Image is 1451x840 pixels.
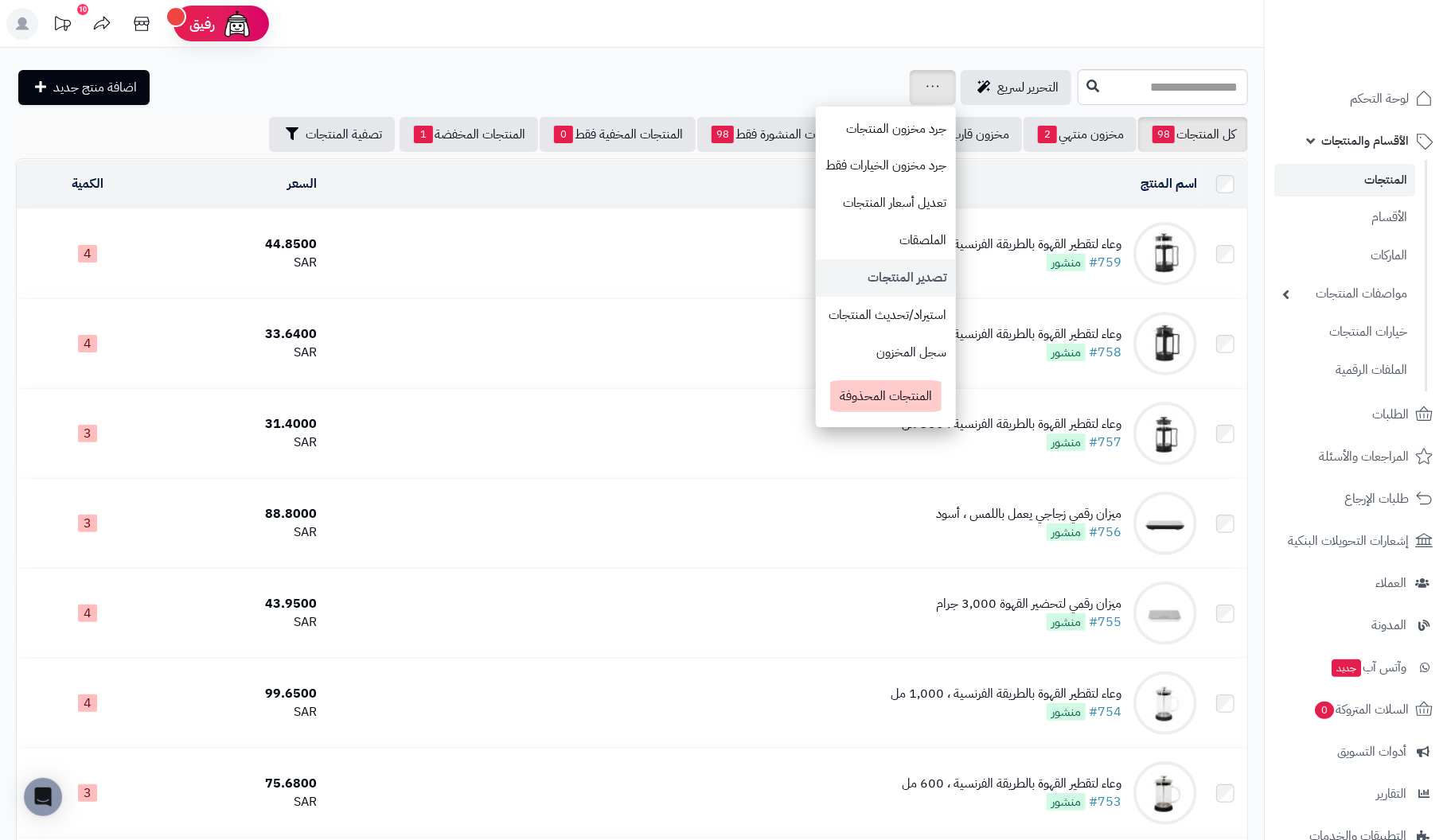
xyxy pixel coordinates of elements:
[287,174,317,193] a: السعر
[165,523,317,542] div: SAR
[269,117,395,152] button: تصفية المنتجات
[1344,488,1409,510] span: طلبات الإرجاع
[1337,741,1406,763] span: أدوات التسويق
[165,344,317,362] div: SAR
[1047,254,1086,271] span: منشور
[1274,437,1441,476] a: المراجعات والأسئلة
[78,605,97,622] span: 4
[1274,200,1415,235] a: الأقسام
[165,254,317,272] div: SAR
[1133,402,1197,465] img: وعاء لتقطير القهوة بالطريقة الفرنسية ، 350 مل
[1274,277,1415,311] a: مواصفات المنتجات
[1274,353,1415,387] a: الملفات الرقمية
[1332,659,1361,677] span: جديد
[165,703,317,721] div: SAR
[189,14,215,33] span: رفيق
[1089,253,1121,272] a: #759
[1274,239,1415,273] a: الماركات
[891,685,1121,703] div: وعاء لتقطير القهوة بالطريقة الفرنسية ، 1,000 مل
[78,245,97,262] span: 4
[1319,445,1409,468] span: المراجعات والأسئلة
[72,174,103,193] a: الكمية
[816,259,956,297] a: تصدير المنتجات
[830,380,942,412] span: المنتجات المحذوفة
[1375,572,1406,594] span: العملاء
[936,505,1121,523] div: ميزان رقمي زجاجي يعمل باللمس ، أسود
[78,784,97,802] span: 3
[1274,648,1441,686] a: وآتس آبجديد
[1133,581,1197,645] img: ميزان رقمي لتحضير القهوة 3,000 جرام
[53,78,137,97] span: اضافة منتج جديد
[414,126,433,143] span: 1
[891,235,1121,254] div: وعاء لتقطير القهوة بالطريقة الفرنسية ، 1,000 مل
[1350,87,1409,110] span: لوحة التحكم
[902,415,1121,434] div: وعاء لتقطير القهوة بالطريقة الفرنسية ، 350 مل
[1047,344,1086,361] span: منشور
[1274,606,1441,644] a: المدونة
[1376,783,1406,805] span: التقارير
[165,775,317,793] div: 75.6800
[165,793,317,811] div: SAR
[221,8,253,40] img: ai-face.png
[1133,671,1197,735] img: وعاء لتقطير القهوة بالطريقة الفرنسية ، 1,000 مل
[165,595,317,613] div: 43.9500
[816,222,956,259] a: الملصقات
[816,185,956,222] a: تعديل أسعار المنتجات
[1343,43,1436,76] img: logo-2.png
[1038,126,1057,143] span: 2
[165,613,317,632] div: SAR
[165,415,317,434] div: 31.4000
[78,515,97,532] span: 3
[1153,126,1175,143] span: 98
[165,505,317,523] div: 88.8000
[77,4,88,15] div: 10
[1047,613,1086,631] span: منشور
[1315,702,1334,719] span: 0
[165,434,317,452] div: SAR
[540,117,696,152] a: المنتجات المخفية فقط0
[1089,343,1121,362] a: #758
[42,8,82,44] a: تحديثات المنصة
[1274,80,1441,118] a: لوحة التحكم
[1371,614,1406,636] span: المدونة
[1133,222,1197,286] img: وعاء لتقطير القهوة بالطريقة الفرنسية ، 1,000 مل
[400,117,538,152] a: المنتجات المخفضة1
[1321,130,1409,152] span: الأقسام والمنتجات
[1288,530,1409,552] span: إشعارات التحويلات البنكية
[1372,403,1409,426] span: الطلبات
[1047,434,1086,451] span: منشور
[1313,698,1409,721] span: السلات المتروكة
[816,297,956,334] a: استيراد/تحديث المنتجات
[961,70,1071,105] a: التحرير لسريع
[78,694,97,712] span: 4
[24,778,62,816] div: Open Intercom Messenger
[18,70,150,105] a: اضافة منتج جديد
[1133,492,1197,555] img: ميزان رقمي زجاجي يعمل باللمس ، أسود
[1274,775,1441,813] a: التقارير
[165,235,317,254] div: 44.8500
[1089,792,1121,811] a: #753
[1274,315,1415,349] a: خيارات المنتجات
[816,147,956,185] a: جرد مخزون الخيارات فقط
[1274,564,1441,602] a: العملاء
[1330,656,1406,679] span: وآتس آب
[1138,117,1248,152] a: كل المنتجات98
[1089,612,1121,632] a: #755
[1024,117,1137,152] a: مخزون منتهي2
[1047,703,1086,721] span: منشور
[818,371,954,423] a: المنتجات المحذوفة
[816,334,956,371] a: سجل المخزون
[165,685,317,703] div: 99.6500
[1133,312,1197,375] img: وعاء لتقطير القهوة بالطريقة الفرنسية ، 600 مل
[1274,480,1441,518] a: طلبات الإرجاع
[306,125,382,144] span: تصفية المنتجات
[1089,702,1121,721] a: #754
[816,111,956,148] a: جرد مخزون المنتجات
[1047,523,1086,541] span: منشور
[1089,433,1121,452] a: #757
[1089,523,1121,542] a: #756
[78,335,97,352] span: 4
[1274,522,1441,560] a: إشعارات التحويلات البنكية
[1274,395,1441,434] a: الطلبات
[902,325,1121,344] div: وعاء لتقطير القهوة بالطريقة الفرنسية ، 600 مل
